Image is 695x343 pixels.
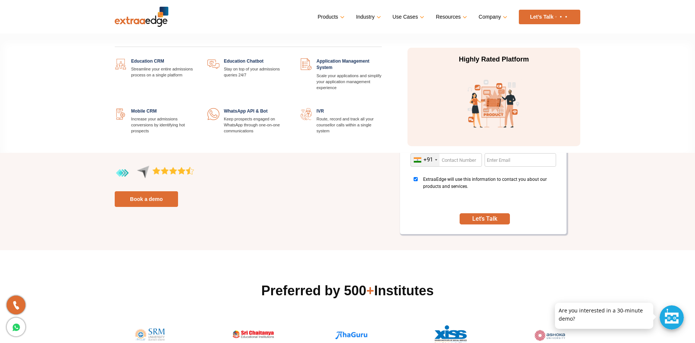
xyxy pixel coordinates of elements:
a: Book a demo [115,191,178,207]
span: ExtraaEdge will use this information to contact you about our products and services. [423,176,554,204]
a: Resources [436,12,466,22]
a: Use Cases [393,12,423,22]
input: Enter Contact Number [410,153,482,167]
span: + [366,283,374,298]
p: Highly Rated Platform [424,55,564,64]
a: Company [479,12,506,22]
div: Chat [660,305,684,330]
div: India (भारत): +91 [411,154,439,166]
a: Products [318,12,343,22]
img: aggregate-rating-by-users [115,166,194,181]
a: Let’s Talk [519,10,580,24]
input: Enter Email [485,153,556,167]
h2: Preferred by 500 Institutes [115,282,580,300]
button: SUBMIT [460,213,510,224]
input: ExtraaEdge will use this information to contact you about our products and services. [410,177,421,181]
a: Industry [356,12,380,22]
div: +91 [423,156,433,163]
